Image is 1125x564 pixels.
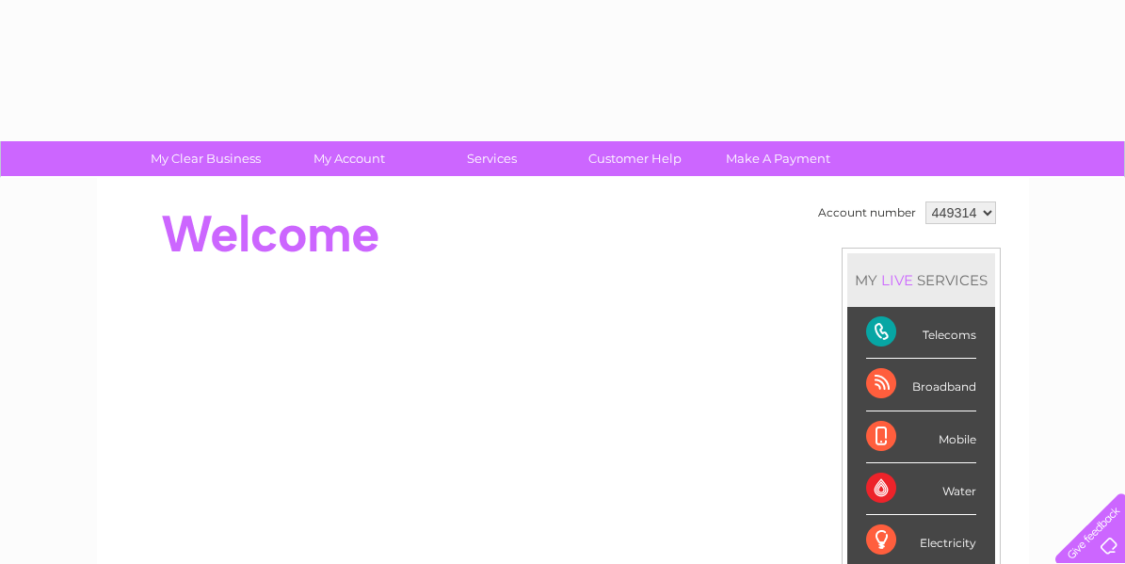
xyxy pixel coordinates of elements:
[557,141,713,176] a: Customer Help
[271,141,426,176] a: My Account
[866,359,976,411] div: Broadband
[866,307,976,359] div: Telecoms
[813,197,921,229] td: Account number
[414,141,570,176] a: Services
[700,141,856,176] a: Make A Payment
[128,141,283,176] a: My Clear Business
[866,411,976,463] div: Mobile
[866,463,976,515] div: Water
[877,271,917,289] div: LIVE
[847,253,995,307] div: MY SERVICES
